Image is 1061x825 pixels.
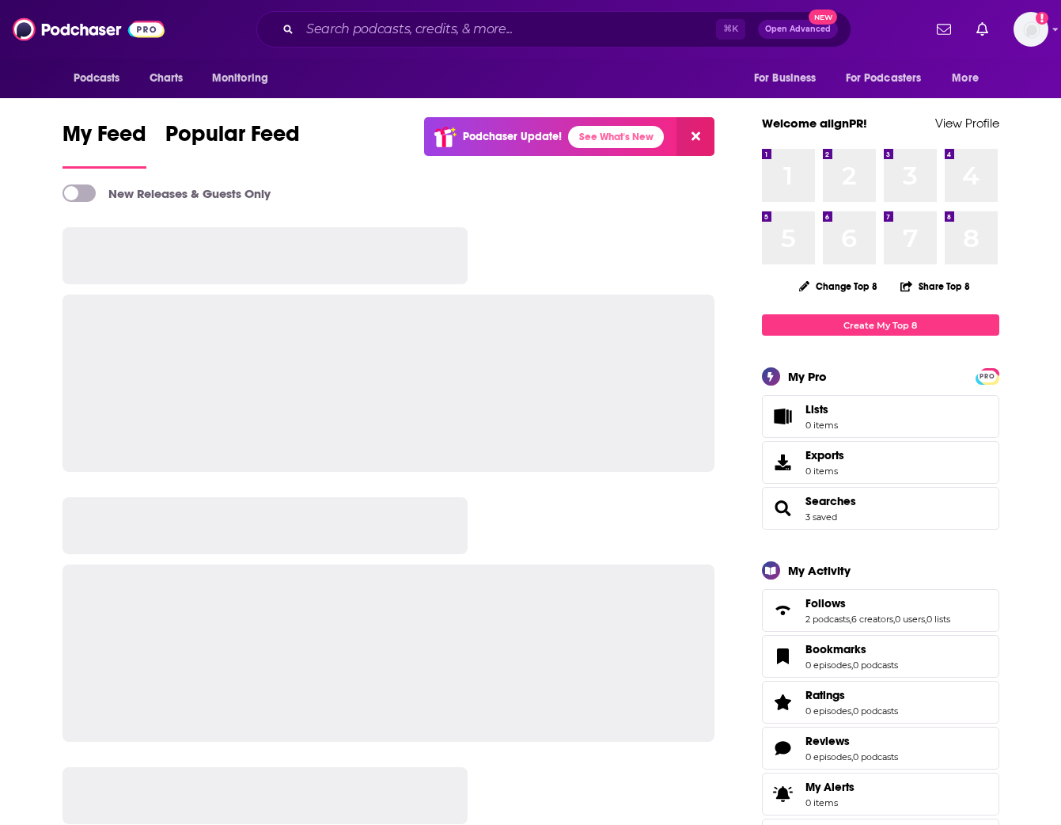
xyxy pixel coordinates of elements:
span: PRO [978,371,997,382]
span: My Feed [63,120,146,157]
span: For Podcasters [846,67,922,89]
span: Open Advanced [765,25,831,33]
span: , [851,705,853,717]
input: Search podcasts, credits, & more... [300,17,716,42]
span: Exports [767,451,799,473]
span: Popular Feed [165,120,300,157]
span: 0 items [805,797,854,808]
span: Searches [762,487,999,530]
a: New Releases & Guests Only [63,184,271,202]
a: My Feed [63,120,146,169]
span: Logged in as alignPR [1014,12,1048,47]
span: More [952,67,979,89]
span: My Alerts [767,783,799,805]
span: , [851,751,853,762]
a: My Alerts [762,773,999,815]
span: For Business [754,67,817,89]
a: 0 episodes [805,660,851,671]
button: Share Top 8 [900,271,971,302]
a: See What's New [568,126,664,148]
span: Bookmarks [805,642,866,656]
a: Ratings [767,691,799,713]
a: Bookmarks [767,645,799,667]
a: 0 episodes [805,751,851,762]
a: PRO [978,370,997,382]
a: Create My Top 8 [762,314,999,336]
button: open menu [201,63,289,93]
span: My Alerts [805,780,854,794]
span: , [850,614,851,625]
a: Popular Feed [165,120,300,169]
a: 2 podcasts [805,614,850,625]
span: , [851,660,853,671]
a: Reviews [767,737,799,759]
div: Search podcasts, credits, & more... [256,11,851,48]
span: Exports [805,448,844,462]
a: Welcome alignPR! [762,116,867,131]
button: Change Top 8 [790,276,888,296]
a: Ratings [805,688,898,702]
span: Reviews [805,734,850,748]
span: , [893,614,895,625]
a: Searches [767,497,799,519]
span: Ratings [805,688,845,702]
span: New [809,10,837,25]
span: Podcasts [74,67,120,89]
a: Exports [762,441,999,484]
a: Follows [805,596,950,610]
a: 6 creators [851,614,893,625]
div: My Activity [788,563,851,578]
button: Open AdvancedNew [758,20,838,39]
a: Lists [762,395,999,438]
button: open menu [743,63,836,93]
span: Lists [805,402,828,416]
a: Follows [767,599,799,622]
a: Searches [805,494,856,508]
a: Bookmarks [805,642,898,656]
span: Lists [767,405,799,428]
span: , [925,614,926,625]
a: 0 podcasts [853,751,898,762]
a: 0 podcasts [853,660,898,671]
span: ⌘ K [716,19,745,40]
img: User Profile [1014,12,1048,47]
a: Charts [139,63,193,93]
span: Lists [805,402,838,416]
a: 0 episodes [805,705,851,717]
a: 3 saved [805,511,837,523]
span: 0 items [805,466,844,477]
a: 0 users [895,614,925,625]
span: Follows [762,589,999,632]
a: Show notifications dropdown [970,16,995,43]
p: Podchaser Update! [463,130,562,143]
button: open menu [836,63,945,93]
svg: Add a profile image [1036,12,1048,25]
a: 0 podcasts [853,705,898,717]
a: Show notifications dropdown [930,16,957,43]
a: View Profile [935,116,999,131]
span: Ratings [762,681,999,724]
a: Reviews [805,734,898,748]
span: Charts [150,67,184,89]
img: Podchaser - Follow, Share and Rate Podcasts [13,14,165,44]
span: Follows [805,596,846,610]
a: 0 lists [926,614,950,625]
span: Bookmarks [762,635,999,678]
button: open menu [941,63,998,93]
span: Monitoring [212,67,268,89]
button: Show profile menu [1014,12,1048,47]
span: 0 items [805,420,838,431]
button: open menu [63,63,141,93]
div: My Pro [788,369,827,384]
span: Reviews [762,727,999,770]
